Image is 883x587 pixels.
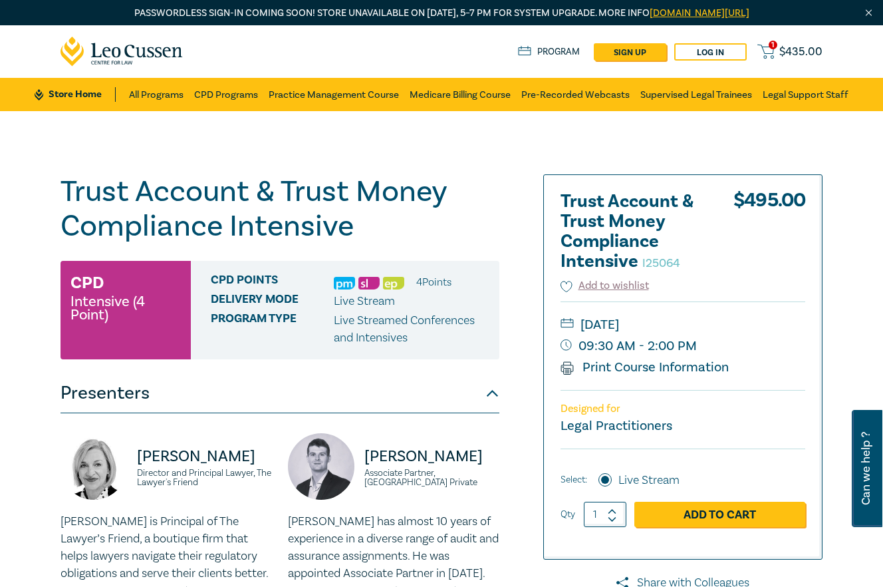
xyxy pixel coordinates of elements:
button: Presenters [61,373,499,413]
img: Ethics & Professional Responsibility [383,277,404,290]
span: Select: [561,473,587,487]
p: [PERSON_NAME] is Principal of The Lawyer’s Friend, a boutique firm that helps lawyers navigate th... [61,513,272,582]
span: Delivery Mode [211,293,334,310]
small: [DATE] [561,314,805,335]
a: Medicare Billing Course [410,78,511,111]
input: 1 [584,502,626,527]
span: Program type [211,312,334,347]
span: 1 [769,41,777,49]
img: Substantive Law [358,277,380,290]
a: Program [518,45,580,59]
p: Passwordless sign-in coming soon! Store unavailable on [DATE], 5–7 PM for system upgrade. More info [61,6,822,21]
span: Live Stream [334,293,395,309]
a: sign up [594,43,666,61]
span: Can we help ? [860,418,872,519]
a: CPD Programs [194,78,258,111]
a: [DOMAIN_NAME][URL] [650,7,749,19]
li: 4 Point s [416,274,451,291]
p: [PERSON_NAME] [364,446,499,467]
a: Pre-Recorded Webcasts [521,78,630,111]
img: Close [863,7,874,19]
div: $ 495.00 [733,192,805,278]
a: Supervised Legal Trainees [640,78,752,111]
span: CPD Points [211,274,334,291]
a: Practice Management Course [269,78,399,111]
label: Qty [561,507,575,522]
button: Add to wishlist [561,278,649,293]
small: Legal Practitioners [561,417,672,435]
small: Associate Partner, [GEOGRAPHIC_DATA] Private [364,469,499,487]
img: https://s3.ap-southeast-2.amazonaws.com/leo-cussen-store-production-content/Contacts/Alex%20Young... [288,433,354,500]
h3: CPD [70,271,104,295]
a: Store Home [35,87,115,102]
span: $ 435.00 [779,45,822,59]
img: https://s3.ap-southeast-2.amazonaws.com/leo-cussen-store-production-content/Contacts/Jennie%20Pak... [61,433,127,500]
p: [PERSON_NAME] [137,446,272,467]
a: Print Course Information [561,359,729,376]
p: [PERSON_NAME] has almost 10 years of experience in a diverse range of audit and assurance assignm... [288,513,499,582]
h2: Trust Account & Trust Money Compliance Intensive [561,192,707,272]
small: I25064 [642,256,680,271]
small: Intensive (4 Point) [70,295,181,321]
p: Live Streamed Conferences and Intensives [334,312,489,347]
small: 09:30 AM - 2:00 PM [561,335,805,357]
small: Director and Principal Lawyer, The Lawyer's Friend [137,469,272,487]
a: Legal Support Staff [763,78,848,111]
h1: Trust Account & Trust Money Compliance Intensive [61,174,499,244]
a: Log in [674,43,747,61]
label: Live Stream [618,472,680,489]
a: Add to Cart [634,502,805,527]
a: All Programs [129,78,184,111]
p: Designed for [561,403,805,415]
img: Practice Management & Business Skills [334,277,355,290]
